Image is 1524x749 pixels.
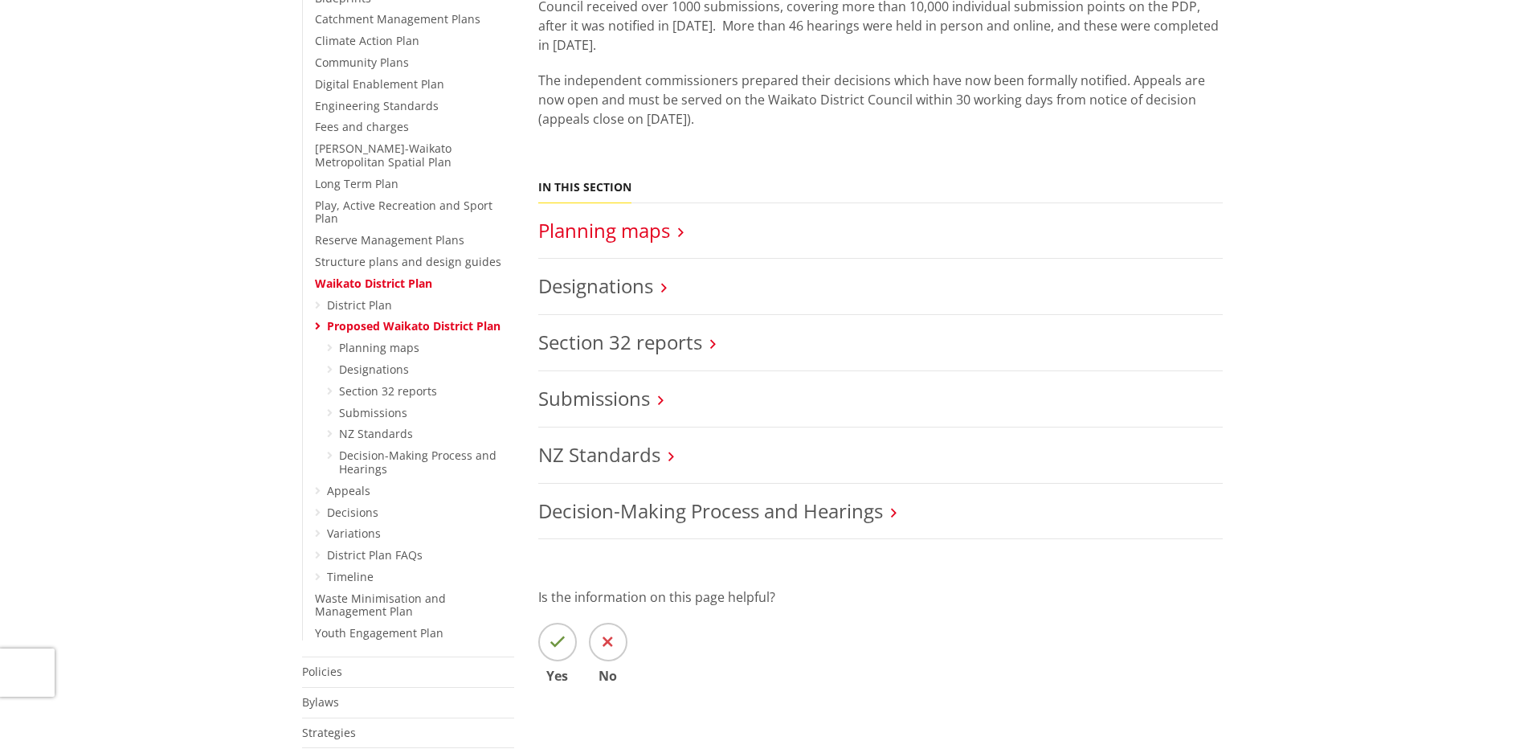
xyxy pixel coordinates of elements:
[315,141,451,170] a: [PERSON_NAME]-Waikato Metropolitan Spatial Plan
[538,181,631,194] h5: In this section
[339,405,407,420] a: Submissions
[327,547,423,563] a: District Plan FAQs
[315,119,409,134] a: Fees and charges
[339,426,413,441] a: NZ Standards
[302,664,342,679] a: Policies
[302,725,356,740] a: Strategies
[538,329,702,355] a: Section 32 reports
[327,526,381,541] a: Variations
[538,497,883,524] a: Decision-Making Process and Hearings
[538,272,653,299] a: Designations
[315,76,444,92] a: Digital Enablement Plan
[315,625,443,641] a: Youth Engagement Plan
[339,448,496,477] a: Decision-Making Process and Hearings
[538,669,577,682] span: Yes
[315,176,398,191] a: Long Term Plan
[315,591,446,620] a: Waste Minimisation and Management Plan
[315,198,492,227] a: Play, Active Recreation and Sport Plan
[538,217,670,244] a: Planning maps
[339,362,409,377] a: Designations
[538,385,650,411] a: Submissions
[538,441,660,468] a: NZ Standards
[327,483,370,498] a: Appeals
[327,318,501,334] a: Proposed Waikato District Plan
[315,33,419,48] a: Climate Action Plan
[339,340,419,355] a: Planning maps
[315,98,439,113] a: Engineering Standards
[1450,681,1508,739] iframe: Messenger Launcher
[327,297,392,313] a: District Plan
[589,669,627,682] span: No
[315,254,501,269] a: Structure plans and design guides
[315,232,464,248] a: Reserve Management Plans
[302,694,339,710] a: Bylaws
[315,55,409,70] a: Community Plans
[315,11,480,27] a: Catchment Management Plans
[538,71,1223,129] p: The independent commissioners prepared their decisions which have now been formally notified. App...
[327,569,374,584] a: Timeline
[327,505,378,520] a: Decisions
[339,383,437,399] a: Section 32 reports
[315,276,432,291] a: Waikato District Plan
[538,587,1223,607] p: Is the information on this page helpful?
